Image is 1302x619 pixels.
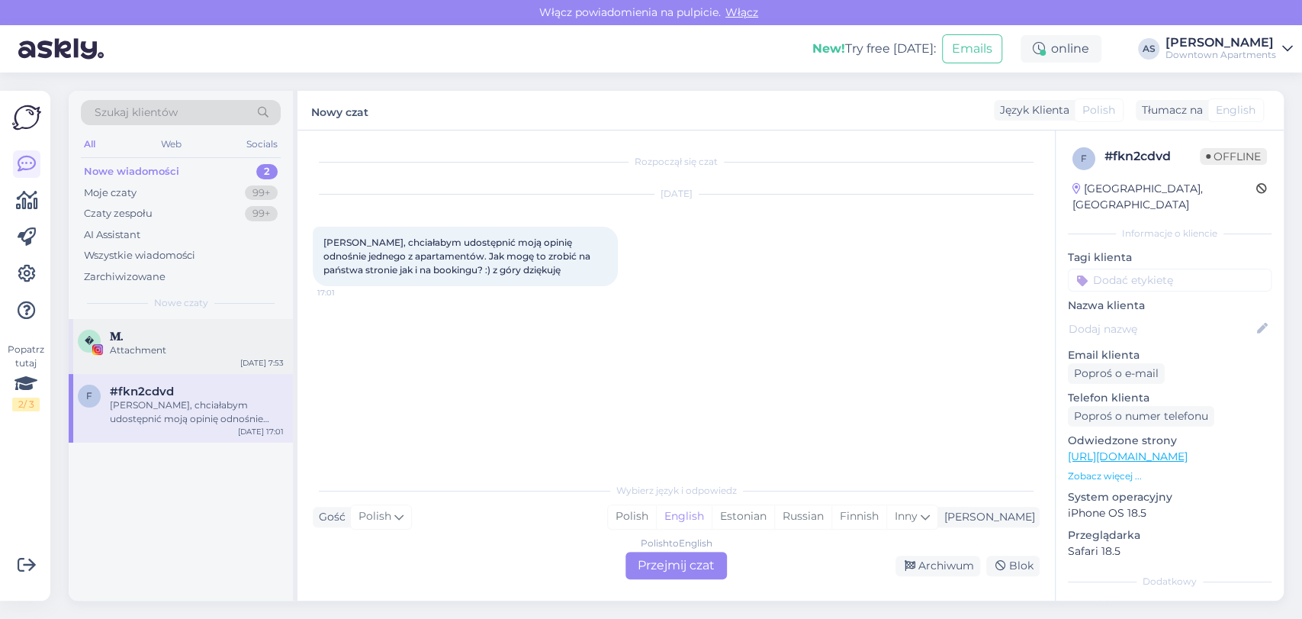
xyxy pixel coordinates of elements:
p: Odwiedzone strony [1068,433,1271,449]
input: Dodać etykietę [1068,269,1271,292]
div: Gość [313,509,346,525]
span: English [1216,102,1255,118]
img: Askly Logo [12,103,41,132]
div: 99+ [245,185,278,201]
span: Offline [1200,148,1267,165]
label: Nowy czat [311,100,368,121]
div: Język Klienta [994,102,1069,118]
p: Tagi klienta [1068,250,1271,266]
p: System operacyjny [1068,489,1271,505]
div: [PERSON_NAME] [938,509,1035,525]
div: [PERSON_NAME] [1165,37,1276,49]
p: iPhone OS 18.5 [1068,505,1271,521]
div: Zarchiwizowane [84,269,166,285]
span: Szukaj klientów [95,105,178,121]
p: Notatki [1068,598,1271,614]
div: 99+ [245,206,278,221]
p: Email klienta [1068,347,1271,363]
div: Informacje o kliencie [1068,227,1271,240]
div: 2 [256,164,278,179]
div: AI Assistant [84,227,140,243]
p: Nazwa klienta [1068,298,1271,314]
a: [PERSON_NAME]Downtown Apartments [1165,37,1293,61]
div: online [1021,35,1101,63]
span: � [85,335,94,347]
div: Popatrz tutaj [12,343,40,411]
div: Polish to English [641,537,712,550]
div: [GEOGRAPHIC_DATA], [GEOGRAPHIC_DATA] [1072,181,1256,213]
button: Emails [942,34,1002,63]
div: Nowe wiadomości [84,164,179,179]
div: Socials [243,134,281,154]
span: Nowe czaty [154,296,208,310]
div: # fkn2cdvd [1104,147,1200,166]
div: Moje czaty [84,185,137,201]
a: [URL][DOMAIN_NAME] [1068,450,1188,463]
div: Czaty zespołu [84,206,153,221]
div: Estonian [712,505,774,528]
div: Finnish [831,505,886,528]
p: Przeglądarka [1068,527,1271,543]
div: [PERSON_NAME], chciałabym udostępnić moją opinię odnośnie jednego z apartamentów. Jak mogę to zro... [110,398,284,426]
div: Archiwum [895,556,980,576]
div: Try free [DATE]: [812,40,936,58]
div: All [81,134,98,154]
div: Wszystkie wiadomości [84,248,195,263]
div: English [656,505,712,528]
div: Rozpoczął się czat [313,155,1040,169]
div: Poproś o numer telefonu [1068,406,1214,427]
b: New! [812,41,845,56]
span: f [1081,153,1087,164]
div: Web [158,134,185,154]
div: Downtown Apartments [1165,49,1276,61]
p: Zobacz więcej ... [1068,469,1271,483]
p: Telefon klienta [1068,390,1271,406]
div: 2 / 3 [12,398,40,411]
span: [PERSON_NAME], chciałabym udostępnić moją opinię odnośnie jednego z apartamentów. Jak mogę to zro... [323,237,593,276]
div: Polish [608,505,656,528]
span: Polish [358,508,391,525]
span: Polish [1082,102,1115,118]
span: #fkn2cdvd [110,385,174,398]
div: [DATE] 17:01 [238,426,284,437]
span: Inny [895,509,918,523]
div: [DATE] 7:53 [240,357,284,369]
span: 𝐌. [110,330,124,343]
p: Safari 18.5 [1068,543,1271,559]
div: [DATE] [313,187,1040,201]
div: AS [1138,38,1159,60]
div: Wybierz język i odpowiedz [313,484,1040,498]
span: 17:01 [317,287,375,298]
span: Włącz [721,5,763,19]
div: Tłumacz na [1136,102,1203,118]
div: Blok [986,556,1040,576]
div: Przejmij czat [625,552,727,579]
div: Dodatkowy [1068,575,1271,588]
div: Russian [774,505,831,528]
span: f [86,390,92,401]
input: Dodaj nazwę [1069,321,1254,337]
div: Attachment [110,343,284,357]
div: Poproś o e-mail [1068,363,1165,384]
